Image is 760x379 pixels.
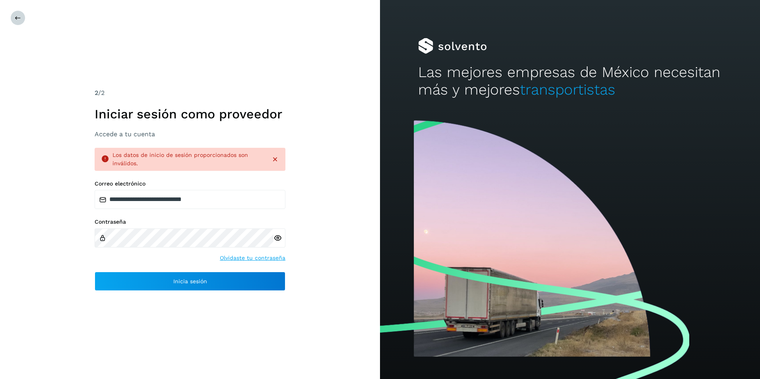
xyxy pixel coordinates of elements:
[95,272,285,291] button: Inicia sesión
[220,254,285,262] a: Olvidaste tu contraseña
[173,278,207,284] span: Inicia sesión
[95,106,285,122] h1: Iniciar sesión como proveedor
[95,180,285,187] label: Correo electrónico
[418,64,722,99] h2: Las mejores empresas de México necesitan más y mejores
[95,89,98,97] span: 2
[95,219,285,225] label: Contraseña
[95,130,285,138] h3: Accede a tu cuenta
[520,81,615,98] span: transportistas
[112,151,265,168] div: Los datos de inicio de sesión proporcionados son inválidos.
[95,88,285,98] div: /2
